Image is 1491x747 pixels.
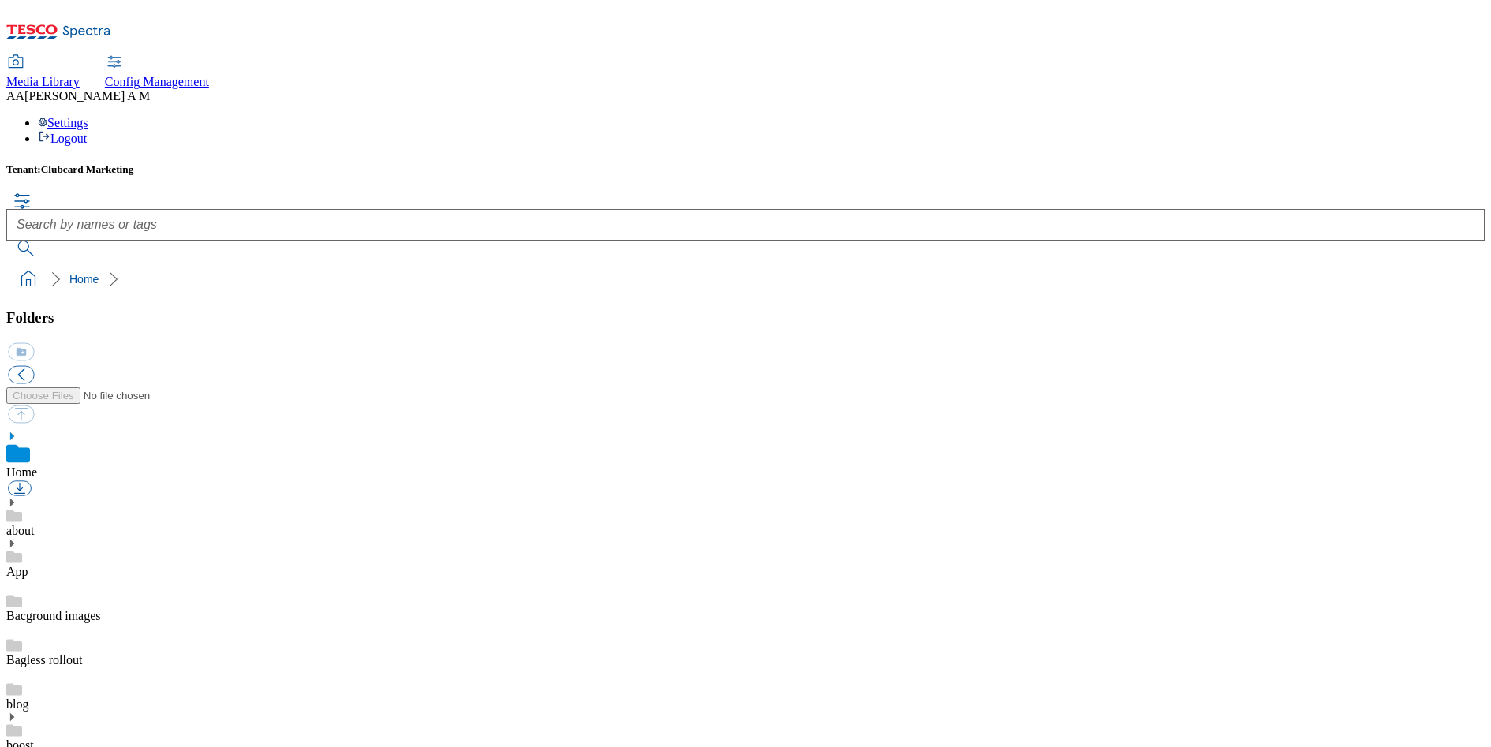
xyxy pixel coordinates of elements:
[38,132,87,145] a: Logout
[6,209,1485,241] input: Search by names or tags
[6,524,35,537] a: about
[105,75,209,88] span: Config Management
[6,465,37,479] a: Home
[6,75,80,88] span: Media Library
[38,116,88,129] a: Settings
[6,309,1485,327] h3: Folders
[6,163,1485,176] h5: Tenant:
[105,56,209,89] a: Config Management
[6,89,24,103] span: AA
[6,697,28,711] a: blog
[24,89,150,103] span: [PERSON_NAME] A M
[41,163,134,175] span: Clubcard Marketing
[6,56,80,89] a: Media Library
[6,264,1485,294] nav: breadcrumb
[6,565,28,578] a: App
[6,653,82,667] a: Bagless rollout
[69,273,99,286] a: Home
[6,609,101,622] a: Bacground images
[16,267,41,292] a: home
